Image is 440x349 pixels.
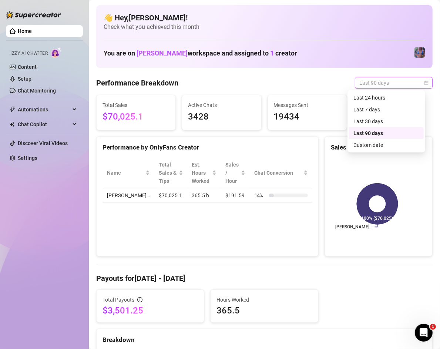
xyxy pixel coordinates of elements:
[103,335,426,345] div: Breakdown
[103,158,154,188] th: Name
[6,11,61,19] img: logo-BBDzfeDw.svg
[103,142,312,152] div: Performance by OnlyFans Creator
[270,49,274,57] span: 1
[335,225,372,230] text: [PERSON_NAME]…
[430,324,436,330] span: 1
[216,296,312,304] span: Hours Worked
[154,188,188,203] td: $70,025.1
[188,188,221,203] td: 365.5 h
[103,188,154,203] td: [PERSON_NAME]…
[103,110,169,124] span: $70,025.1
[18,88,56,94] a: Chat Monitoring
[353,129,419,137] div: Last 90 days
[18,76,31,82] a: Setup
[359,77,428,88] span: Last 90 days
[414,47,425,58] img: Jaylie
[274,110,341,124] span: 19434
[331,142,426,152] div: Sales by OnlyFans Creator
[103,101,169,109] span: Total Sales
[96,78,178,88] h4: Performance Breakdown
[349,115,424,127] div: Last 30 days
[18,140,68,146] a: Discover Viral Videos
[353,141,419,149] div: Custom date
[225,161,239,185] span: Sales / Hour
[353,105,419,114] div: Last 7 days
[274,101,341,109] span: Messages Sent
[349,104,424,115] div: Last 7 days
[10,107,16,113] span: thunderbolt
[349,139,424,151] div: Custom date
[349,92,424,104] div: Last 24 hours
[104,49,297,57] h1: You are on workspace and assigned to creator
[353,94,419,102] div: Last 24 hours
[103,305,198,316] span: $3,501.25
[221,158,250,188] th: Sales / Hour
[137,297,142,302] span: info-circle
[250,158,312,188] th: Chat Conversion
[254,169,302,177] span: Chat Conversion
[424,81,429,85] span: calendar
[18,104,70,115] span: Automations
[188,101,255,109] span: Active Chats
[96,273,433,283] h4: Payouts for [DATE] - [DATE]
[159,161,177,185] span: Total Sales & Tips
[18,64,37,70] a: Content
[107,169,144,177] span: Name
[154,158,188,188] th: Total Sales & Tips
[104,23,425,31] span: Check what you achieved this month
[10,122,14,127] img: Chat Copilot
[415,324,433,342] iframe: Intercom live chat
[192,161,211,185] div: Est. Hours Worked
[18,28,32,34] a: Home
[353,117,419,125] div: Last 30 days
[216,305,312,316] span: 365.5
[254,191,266,199] span: 14 %
[349,127,424,139] div: Last 90 days
[188,110,255,124] span: 3428
[18,155,37,161] a: Settings
[18,118,70,130] span: Chat Copilot
[137,49,188,57] span: [PERSON_NAME]
[51,47,62,58] img: AI Chatter
[104,13,425,23] h4: 👋 Hey, [PERSON_NAME] !
[221,188,250,203] td: $191.59
[103,296,134,304] span: Total Payouts
[10,50,48,57] span: Izzy AI Chatter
